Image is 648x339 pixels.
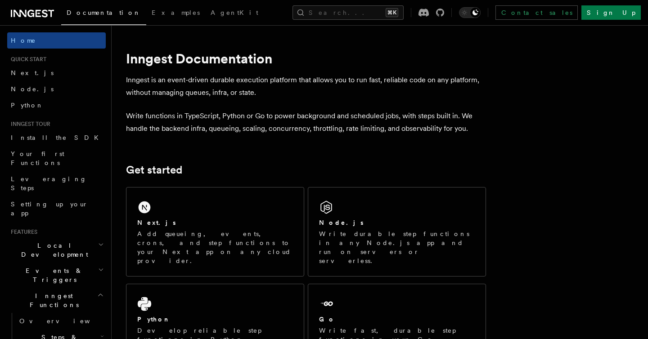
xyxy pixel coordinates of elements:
[11,69,54,76] span: Next.js
[19,317,112,325] span: Overview
[126,74,486,99] p: Inngest is an event-driven durable execution platform that allows you to run fast, reliable code ...
[7,241,98,259] span: Local Development
[319,315,335,324] h2: Go
[319,218,364,227] h2: Node.js
[386,8,398,17] kbd: ⌘K
[581,5,641,20] a: Sign Up
[7,97,106,113] a: Python
[11,134,104,141] span: Install the SDK
[7,129,106,146] a: Install the SDK
[319,229,475,265] p: Write durable step functions in any Node.js app and run on servers or serverless.
[126,164,182,176] a: Get started
[7,288,106,313] button: Inngest Functions
[126,110,486,135] p: Write functions in TypeScript, Python or Go to power background and scheduled jobs, with steps bu...
[7,56,46,63] span: Quick start
[205,3,264,24] a: AgentKit
[7,237,106,263] button: Local Development
[7,263,106,288] button: Events & Triggers
[7,196,106,221] a: Setting up your app
[11,85,54,93] span: Node.js
[137,315,171,324] h2: Python
[7,146,106,171] a: Your first Functions
[308,187,486,277] a: Node.jsWrite durable step functions in any Node.js app and run on servers or serverless.
[7,291,97,309] span: Inngest Functions
[11,36,36,45] span: Home
[211,9,258,16] span: AgentKit
[61,3,146,25] a: Documentation
[126,187,304,277] a: Next.jsAdd queueing, events, crons, and step functions to your Next app on any cloud provider.
[11,102,44,109] span: Python
[152,9,200,16] span: Examples
[67,9,141,16] span: Documentation
[292,5,404,20] button: Search...⌘K
[459,7,481,18] button: Toggle dark mode
[137,229,293,265] p: Add queueing, events, crons, and step functions to your Next app on any cloud provider.
[7,32,106,49] a: Home
[7,120,50,128] span: Inngest tour
[495,5,578,20] a: Contact sales
[146,3,205,24] a: Examples
[7,81,106,97] a: Node.js
[7,228,37,236] span: Features
[7,65,106,81] a: Next.js
[11,150,64,166] span: Your first Functions
[11,175,87,192] span: Leveraging Steps
[11,201,88,217] span: Setting up your app
[16,313,106,329] a: Overview
[7,266,98,284] span: Events & Triggers
[7,171,106,196] a: Leveraging Steps
[137,218,176,227] h2: Next.js
[126,50,486,67] h1: Inngest Documentation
